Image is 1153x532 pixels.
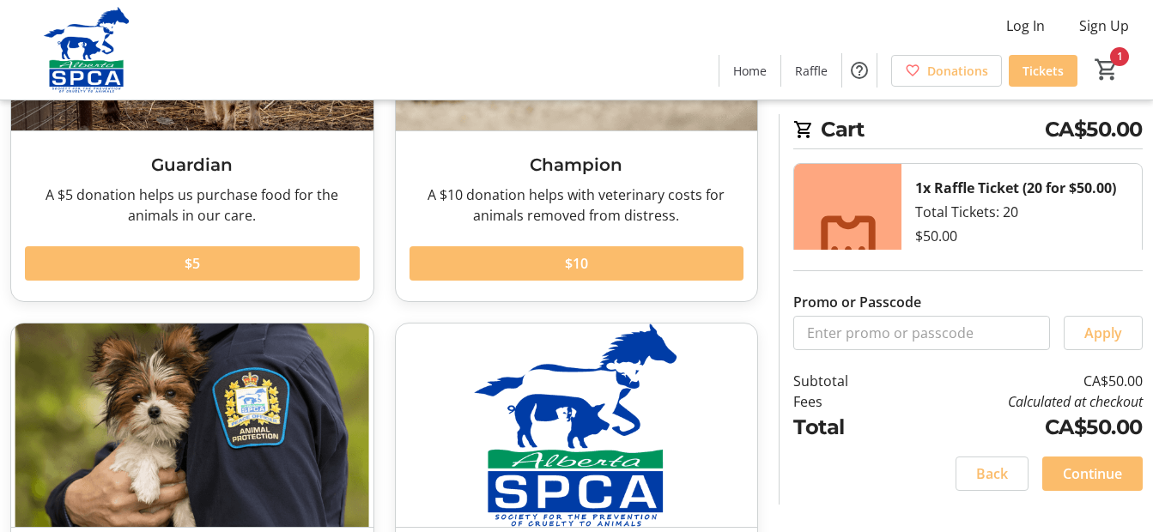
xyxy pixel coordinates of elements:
a: Home [719,55,780,87]
h3: Guardian [25,152,360,178]
span: $5 [185,253,200,274]
div: 1x Raffle Ticket (20 for $50.00) [915,178,1116,198]
h2: Cart [793,114,1143,149]
button: $10 [410,246,744,281]
label: Promo or Passcode [793,292,921,312]
div: $50.00 [915,226,957,246]
button: Back [956,456,1029,491]
a: Tickets [1009,55,1077,87]
div: A $10 donation helps with veterinary costs for animals removed from distress. [410,184,744,226]
span: Apply [1084,323,1122,343]
td: Subtotal [793,371,895,391]
button: Cart [1091,54,1122,85]
td: Total [793,412,895,443]
button: Apply [1064,316,1143,350]
h3: Champion [410,152,744,178]
span: Back [976,463,1008,484]
button: Help [842,53,877,88]
button: $5 [25,246,360,281]
a: Donations [891,55,1002,87]
img: Animal Hero [11,323,373,527]
span: CA$50.00 [1045,114,1143,145]
img: Alberta SPCA's Logo [10,7,163,93]
span: Log In [1006,15,1045,36]
span: Sign Up [1079,15,1129,36]
button: Log In [992,12,1059,39]
td: Calculated at checkout [895,391,1143,412]
td: CA$50.00 [895,412,1143,443]
span: Tickets [1023,62,1064,80]
span: $10 [565,253,588,274]
input: Enter promo or passcode [793,316,1050,350]
div: A $5 donation helps us purchase food for the animals in our care. [25,184,360,226]
span: Raffle [795,62,828,80]
span: Continue [1063,463,1122,484]
a: Raffle [781,55,841,87]
div: Total Tickets: 20 [901,164,1142,336]
span: Donations [927,62,988,80]
span: Home [733,62,767,80]
td: Fees [793,391,895,412]
td: CA$50.00 [895,371,1143,391]
button: Continue [1042,456,1143,491]
button: Sign Up [1065,12,1143,39]
img: Donate Another Amount [396,323,758,527]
